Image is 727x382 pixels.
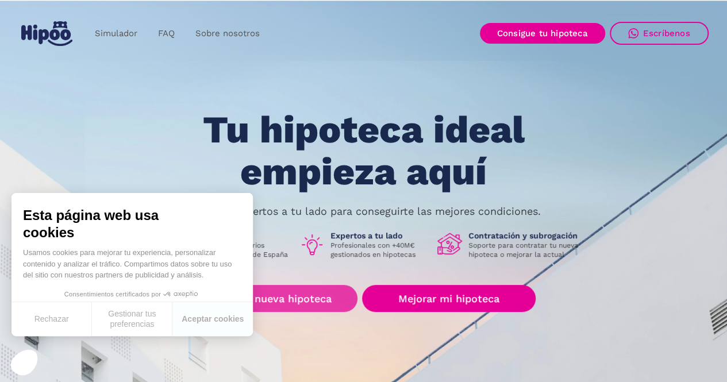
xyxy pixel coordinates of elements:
[468,230,587,241] h1: Contratación y subrogación
[362,285,535,312] a: Mejorar mi hipoteca
[84,22,148,45] a: Simulador
[330,241,428,259] p: Profesionales con +40M€ gestionados en hipotecas
[480,23,605,44] a: Consigue tu hipoteca
[330,230,428,241] h1: Expertos a tu lado
[468,241,587,259] p: Soporte para contratar tu nueva hipoteca o mejorar la actual
[191,285,357,312] a: Buscar nueva hipoteca
[148,22,185,45] a: FAQ
[145,109,581,192] h1: Tu hipoteca ideal empieza aquí
[610,22,709,45] a: Escríbenos
[187,207,541,216] p: Nuestros expertos a tu lado para conseguirte las mejores condiciones.
[19,17,75,51] a: home
[643,28,690,38] div: Escríbenos
[185,22,270,45] a: Sobre nosotros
